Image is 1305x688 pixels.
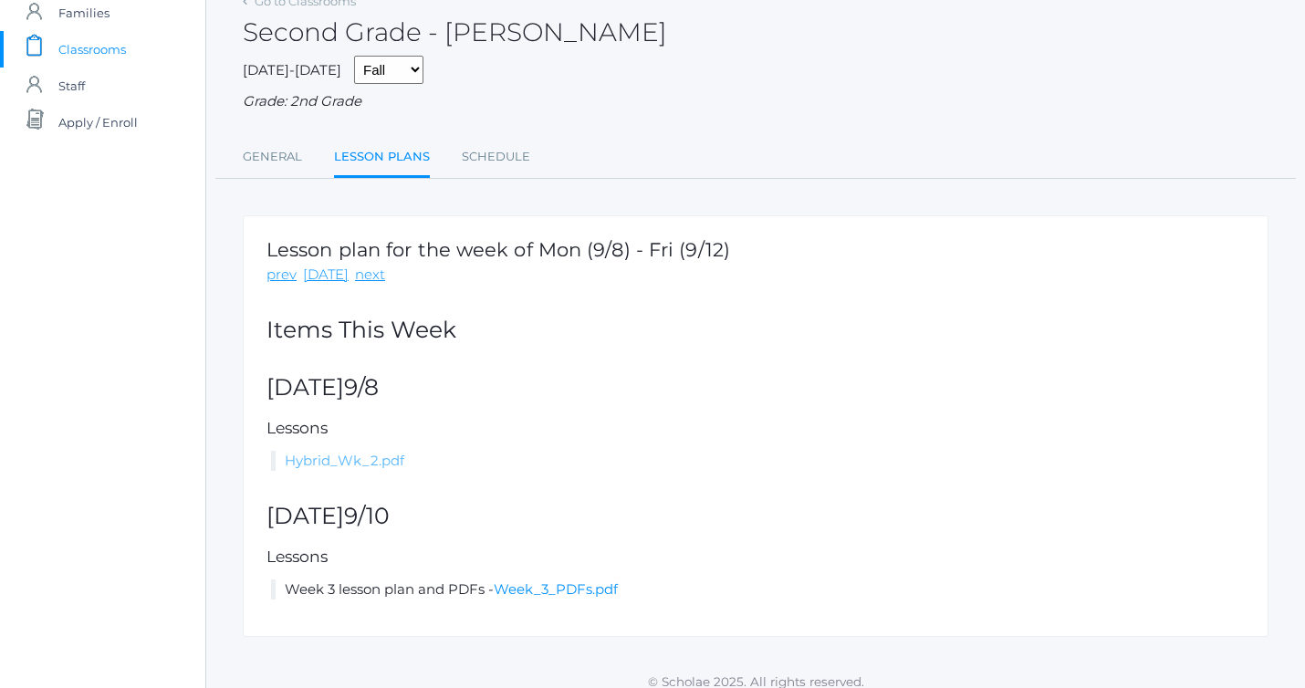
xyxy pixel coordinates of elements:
span: Classrooms [58,31,126,68]
a: next [355,265,385,286]
h5: Lessons [266,548,1245,566]
a: Hybrid_Wk_2.pdf [285,452,404,469]
h2: [DATE] [266,375,1245,401]
h2: Second Grade - [PERSON_NAME] [243,18,667,47]
a: Schedule [462,139,530,175]
li: Week 3 lesson plan and PDFs - [271,579,1245,600]
div: Grade: 2nd Grade [243,91,1268,112]
h1: Lesson plan for the week of Mon (9/8) - Fri (9/12) [266,239,730,260]
span: 9/10 [344,502,390,529]
span: Apply / Enroll [58,104,138,141]
a: Lesson Plans [334,139,430,178]
span: 9/8 [344,373,379,401]
a: General [243,139,302,175]
a: [DATE] [303,265,349,286]
h5: Lessons [266,420,1245,437]
a: prev [266,265,297,286]
a: Week_3_PDFs.pdf [494,580,618,598]
span: [DATE]-[DATE] [243,61,341,78]
span: Staff [58,68,85,104]
h2: Items This Week [266,318,1245,343]
h2: [DATE] [266,504,1245,529]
